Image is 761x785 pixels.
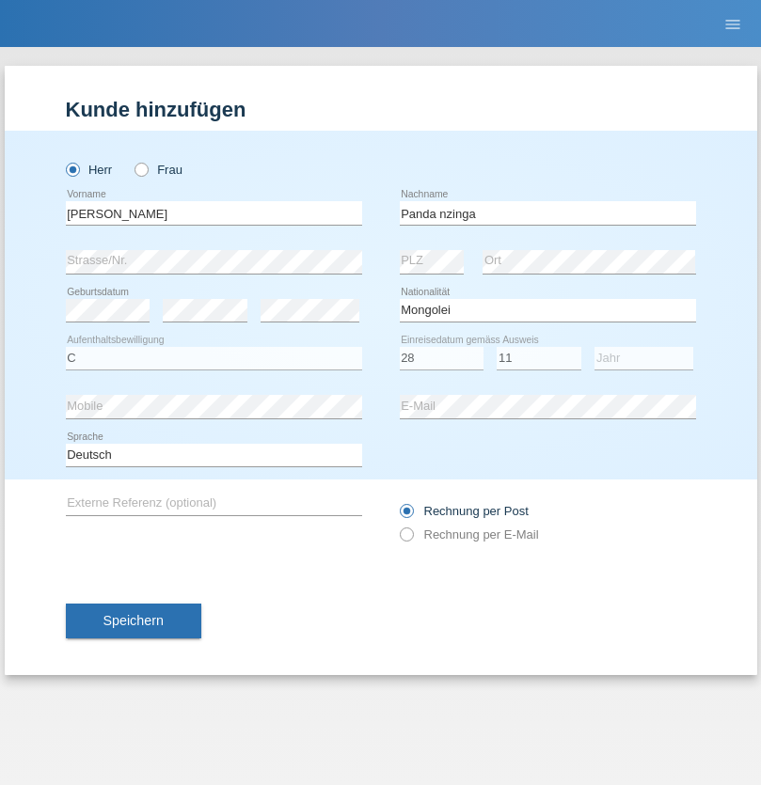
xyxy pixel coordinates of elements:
[66,163,113,177] label: Herr
[400,527,412,551] input: Rechnung per E-Mail
[66,604,201,639] button: Speichern
[400,527,539,542] label: Rechnung per E-Mail
[66,98,696,121] h1: Kunde hinzufügen
[66,163,78,175] input: Herr
[400,504,529,518] label: Rechnung per Post
[400,504,412,527] input: Rechnung per Post
[723,15,742,34] i: menu
[135,163,182,177] label: Frau
[135,163,147,175] input: Frau
[714,18,752,29] a: menu
[103,613,164,628] span: Speichern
